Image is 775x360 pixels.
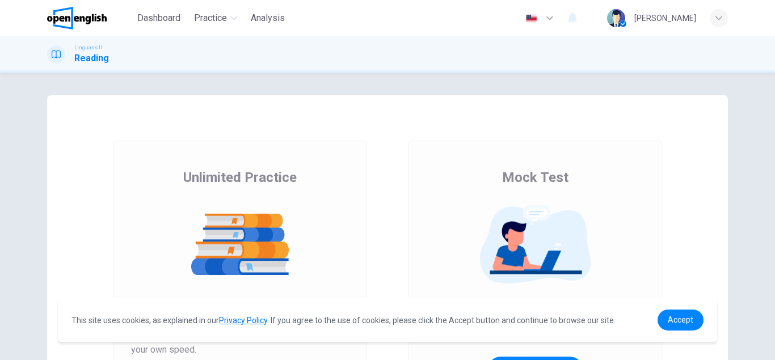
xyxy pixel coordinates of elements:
span: Practice [194,11,227,25]
span: Unlimited Practice [183,168,297,187]
a: Privacy Policy [219,316,267,325]
a: OpenEnglish logo [47,7,133,29]
div: [PERSON_NAME] [634,11,696,25]
span: Analysis [251,11,285,25]
span: This site uses cookies, as explained in our . If you agree to the use of cookies, please click th... [71,316,616,325]
a: dismiss cookie message [658,310,704,331]
img: Profile picture [607,9,625,27]
h1: Reading [74,52,109,65]
img: OpenEnglish logo [47,7,107,29]
span: Dashboard [137,11,180,25]
div: cookieconsent [58,298,717,342]
button: Dashboard [133,8,185,28]
img: en [524,14,538,23]
span: Accept [668,315,693,324]
span: Mock Test [502,168,568,187]
button: Practice [189,8,242,28]
button: Analysis [246,8,289,28]
span: Linguaskill [74,44,102,52]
